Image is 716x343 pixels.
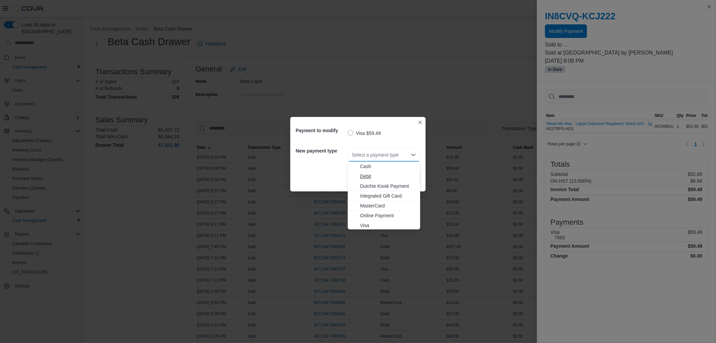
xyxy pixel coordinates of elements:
button: Visa [348,221,420,230]
span: Dutchie Kiosk Payment [360,183,416,189]
button: Online Payment [348,211,420,221]
label: Visa $59.49 [348,129,381,137]
span: Cash [360,163,416,170]
button: MasterCard [348,201,420,211]
button: Close list of options [411,152,416,158]
span: MasterCard [360,202,416,209]
span: Online Payment [360,212,416,219]
div: Choose from the following options [348,162,420,230]
span: Integrated Gift Card [360,193,416,199]
input: Accessible screen reader label [352,151,353,159]
h5: New payment type [296,144,346,158]
span: Visa [360,222,416,229]
button: Debit [348,171,420,181]
h5: Payment to modify [296,124,346,137]
button: Integrated Gift Card [348,191,420,201]
button: Dutchie Kiosk Payment [348,181,420,191]
button: Closes this modal window [416,118,424,126]
button: Cash [348,162,420,171]
span: Debit [360,173,416,180]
